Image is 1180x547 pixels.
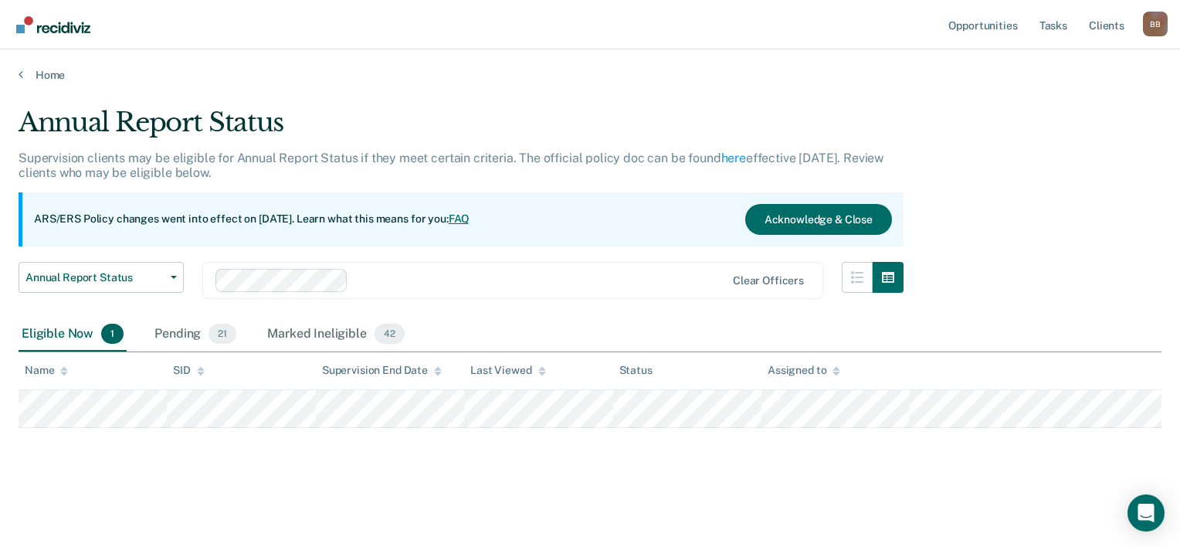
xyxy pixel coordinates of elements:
[768,364,840,377] div: Assigned to
[721,151,746,165] a: here
[375,324,405,344] span: 42
[264,318,407,352] div: Marked Ineligible42
[19,318,127,352] div: Eligible Now1
[101,324,124,344] span: 1
[1143,12,1168,36] button: Profile dropdown button
[470,364,545,377] div: Last Viewed
[16,16,90,33] img: Recidiviz
[19,68,1161,82] a: Home
[34,212,470,227] p: ARS/ERS Policy changes went into effect on [DATE]. Learn what this means for you:
[19,262,184,293] button: Annual Report Status
[19,107,904,151] div: Annual Report Status
[25,271,164,284] span: Annual Report Status
[151,318,239,352] div: Pending21
[25,364,68,377] div: Name
[322,364,442,377] div: Supervision End Date
[1143,12,1168,36] div: B B
[19,151,883,180] p: Supervision clients may be eligible for Annual Report Status if they meet certain criteria. The o...
[1127,494,1165,532] div: Open Intercom Messenger
[173,364,205,377] div: SID
[449,212,470,225] a: FAQ
[745,204,892,235] button: Acknowledge & Close
[619,364,653,377] div: Status
[209,324,236,344] span: 21
[733,274,804,287] div: Clear officers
